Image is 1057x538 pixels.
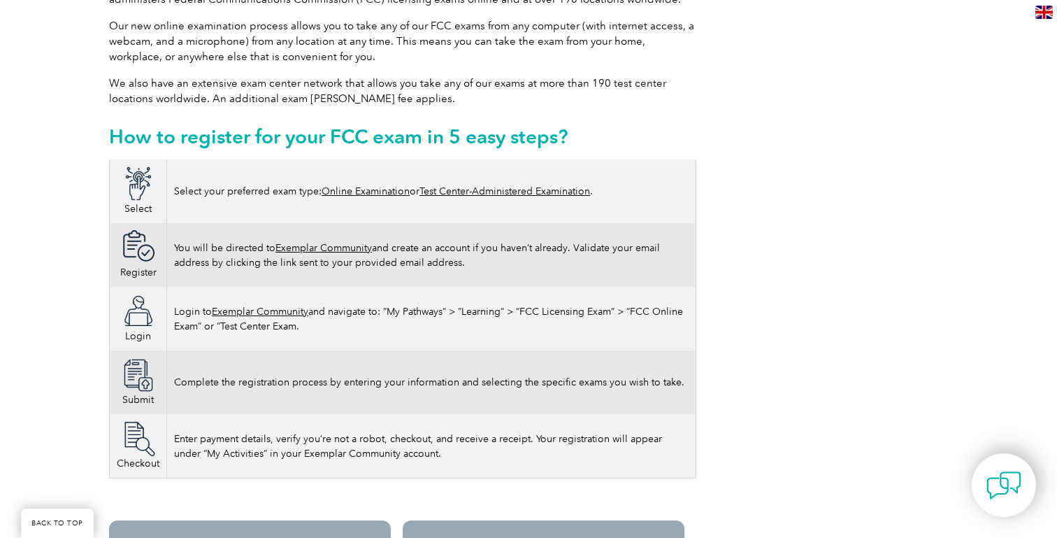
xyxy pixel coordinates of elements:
[167,287,696,351] td: Login to and navigate to: “My Pathways” > “Learning” > “FCC Licensing Exam” > “FCC Online Exam” o...
[167,160,696,223] td: Select your preferred exam type: or .
[109,125,696,148] h2: How to register for your FCC exam in 5 easy steps?
[1035,6,1053,19] img: en
[110,287,167,351] td: Login
[275,242,372,254] a: Exemplar Community
[110,414,167,479] td: Checkout
[167,351,696,414] td: Complete the registration process by entering your information and selecting the specific exams y...
[110,223,167,287] td: Register
[110,351,167,414] td: Submit
[212,306,308,318] a: Exemplar Community
[167,223,696,287] td: You will be directed to and create an account if you haven’t already. Validate your email address...
[110,160,167,223] td: Select
[109,76,696,106] p: We also have an extensive exam center network that allows you take any of our exams at more than ...
[419,185,590,197] a: Test Center-Administered Examination
[109,18,696,64] p: Our new online examination process allows you to take any of our FCC exams from any computer (wit...
[21,509,94,538] a: BACK TO TOP
[986,468,1021,503] img: contact-chat.png
[167,414,696,479] td: Enter payment details, verify you’re not a robot, checkout, and receive a receipt. Your registrat...
[322,185,410,197] a: Online Examination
